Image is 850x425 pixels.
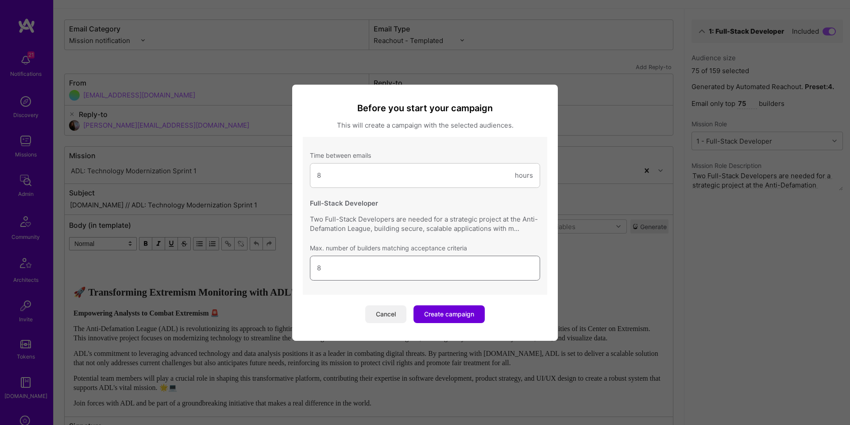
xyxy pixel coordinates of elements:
[310,199,378,207] strong: Full-Stack Developer
[303,121,547,130] p: This will create a campaign with the selected audiences.
[365,305,406,323] button: Cancel
[413,305,485,323] button: Create campaign
[310,163,540,188] div: hours
[310,214,540,233] p: Two Full-Stack Developers are needed for a strategic project at the Anti-Defamation League, build...
[310,151,540,160] label: Time between emails
[292,85,558,341] div: modal
[310,244,540,252] label: Max. number of builders matching acceptance criteria
[303,102,547,114] h3: Before you start your campaign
